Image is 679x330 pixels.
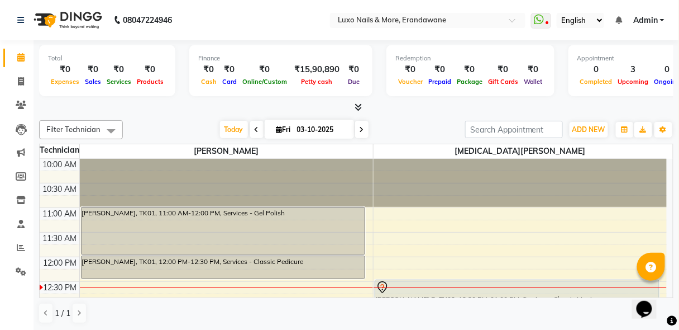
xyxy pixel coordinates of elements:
[82,208,365,254] div: [PERSON_NAME], TK01, 11:00 AM-12:00 PM, Services - Gel Polish
[577,63,615,76] div: 0
[485,78,521,86] span: Gift Cards
[485,63,521,76] div: ₹0
[41,257,79,269] div: 12:00 PM
[41,183,79,195] div: 10:30 AM
[570,122,608,138] button: ADD NEW
[375,280,659,303] div: [PERSON_NAME] R, TK02, 12:30 PM-01:00 PM, Services - Classic Manicure
[299,78,336,86] span: Petty cash
[28,4,105,36] img: logo
[104,78,134,86] span: Services
[465,121,563,138] input: Search Appointment
[40,144,79,156] div: Technician
[219,78,240,86] span: Card
[521,63,546,76] div: ₹0
[82,256,365,279] div: [PERSON_NAME], TK01, 12:00 PM-12:30 PM, Services - Classic Pedicure
[521,78,546,86] span: Wallet
[633,15,658,26] span: Admin
[344,63,364,76] div: ₹0
[290,63,344,76] div: ₹15,90,890
[104,63,134,76] div: ₹0
[454,63,485,76] div: ₹0
[425,63,454,76] div: ₹0
[48,54,166,63] div: Total
[41,159,79,171] div: 10:00 AM
[134,78,166,86] span: Products
[123,4,172,36] b: 08047224946
[240,78,290,86] span: Online/Custom
[134,63,166,76] div: ₹0
[220,121,248,138] span: Today
[240,63,290,76] div: ₹0
[55,308,70,319] span: 1 / 1
[425,78,454,86] span: Prepaid
[345,78,362,86] span: Due
[198,63,219,76] div: ₹0
[615,63,652,76] div: 3
[395,54,546,63] div: Redemption
[41,208,79,220] div: 11:00 AM
[48,63,82,76] div: ₹0
[41,233,79,244] div: 11:30 AM
[294,121,350,138] input: 2025-10-03
[374,144,667,158] span: [MEDICAL_DATA][PERSON_NAME]
[274,125,294,134] span: Fri
[82,63,104,76] div: ₹0
[82,78,104,86] span: Sales
[198,78,219,86] span: Cash
[198,54,364,63] div: Finance
[219,63,240,76] div: ₹0
[577,78,615,86] span: Completed
[572,125,605,134] span: ADD NEW
[454,78,485,86] span: Package
[395,63,425,76] div: ₹0
[80,144,373,158] span: [PERSON_NAME]
[632,285,668,319] iframe: chat widget
[395,78,425,86] span: Voucher
[41,282,79,294] div: 12:30 PM
[48,78,82,86] span: Expenses
[615,78,652,86] span: Upcoming
[46,125,101,134] span: Filter Technician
